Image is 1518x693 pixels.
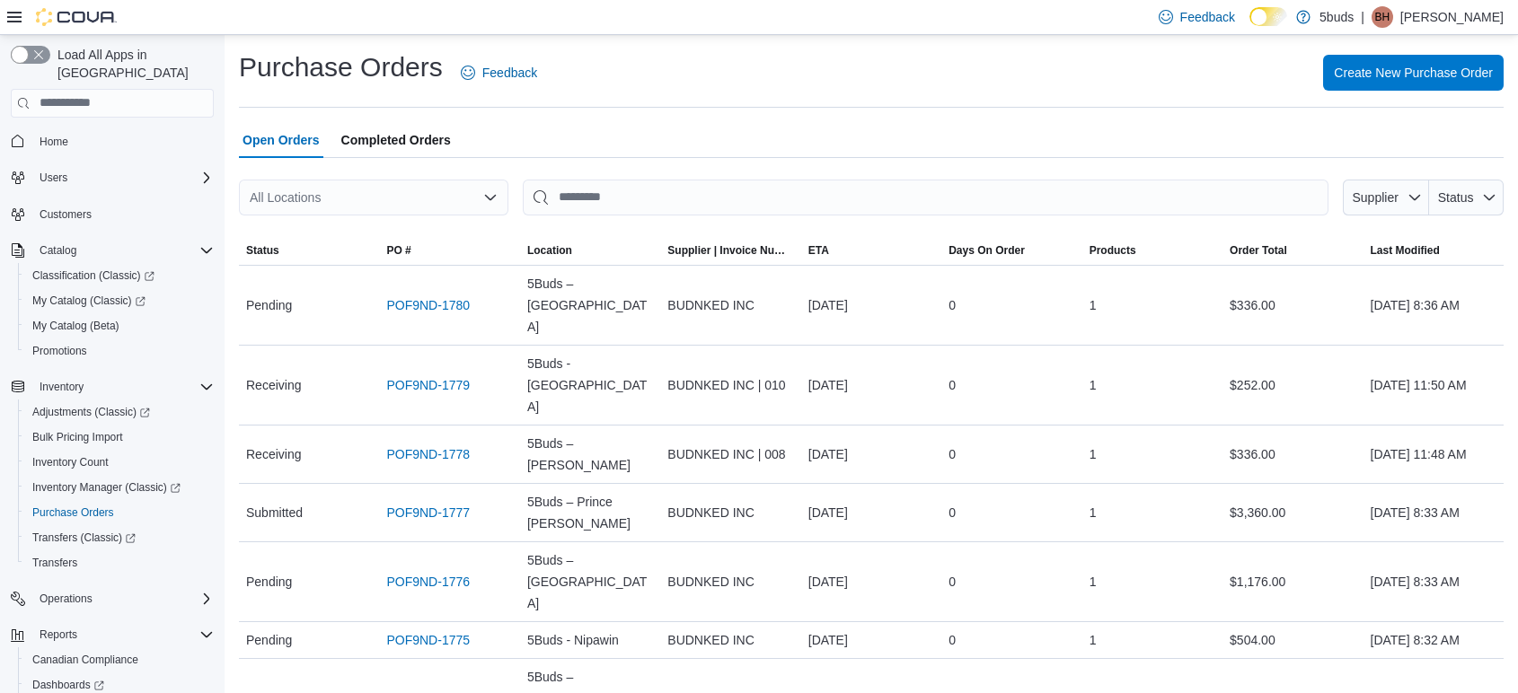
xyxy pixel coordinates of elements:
[32,131,75,153] a: Home
[32,203,214,225] span: Customers
[25,502,214,523] span: Purchase Orders
[32,130,214,153] span: Home
[25,477,214,498] span: Inventory Manager (Classic)
[386,571,470,592] a: POF9ND-1776
[246,443,301,465] span: Receiving
[246,374,301,396] span: Receiving
[660,622,800,658] div: BUDNKED INC
[25,290,153,311] a: My Catalog (Classic)
[40,380,84,394] span: Inventory
[1364,236,1505,265] button: Last Modified
[1222,287,1363,323] div: $336.00
[40,207,92,222] span: Customers
[25,477,188,498] a: Inventory Manager (Classic)
[527,273,653,338] span: 5Buds – [GEOGRAPHIC_DATA]
[808,243,829,258] span: ETA
[660,287,800,323] div: BUDNKED INC
[25,649,214,671] span: Canadian Compliance
[1364,495,1505,531] div: [DATE] 8:33 AM
[1400,6,1504,28] p: [PERSON_NAME]
[1222,236,1363,265] button: Order Total
[949,294,956,316] span: 0
[18,399,221,425] a: Adjustments (Classic)
[25,649,146,671] a: Canadian Compliance
[246,502,303,523] span: Submitted
[32,405,150,419] span: Adjustments (Classic)
[527,243,572,258] div: Location
[454,55,544,91] a: Feedback
[1364,367,1505,403] div: [DATE] 11:50 AM
[18,313,221,338] button: My Catalog (Beta)
[1364,622,1505,658] div: [DATE] 8:32 AM
[1364,287,1505,323] div: [DATE] 8:36 AM
[386,243,410,258] span: PO #
[32,294,146,308] span: My Catalog (Classic)
[949,443,956,465] span: 0
[25,452,214,473] span: Inventory Count
[40,135,68,149] span: Home
[386,374,470,396] a: POF9ND-1779
[1230,243,1287,258] span: Order Total
[239,236,379,265] button: Status
[1364,436,1505,472] div: [DATE] 11:48 AM
[1090,294,1097,316] span: 1
[1090,571,1097,592] span: 1
[4,128,221,154] button: Home
[483,190,498,205] button: Open list of options
[1249,7,1287,26] input: Dark Mode
[667,243,793,258] span: Supplier | Invoice Number
[25,527,214,548] span: Transfers (Classic)
[660,495,800,531] div: BUDNKED INC
[25,340,94,362] a: Promotions
[527,629,619,651] span: 5Buds - Nipawin
[32,480,181,495] span: Inventory Manager (Classic)
[801,367,941,403] div: [DATE]
[246,571,292,592] span: Pending
[25,502,121,523] a: Purchase Orders
[25,315,214,337] span: My Catalog (Beta)
[941,236,1081,265] button: Days On Order
[1375,6,1390,28] span: BH
[25,265,162,286] a: Classification (Classic)
[32,624,84,645] button: Reports
[18,475,221,500] a: Inventory Manager (Classic)
[25,401,157,423] a: Adjustments (Classic)
[32,678,104,692] span: Dashboards
[482,64,537,82] span: Feedback
[949,243,1025,258] span: Days On Order
[1319,6,1354,28] p: 5buds
[18,500,221,525] button: Purchase Orders
[32,344,87,358] span: Promotions
[1082,236,1222,265] button: Products
[1180,8,1235,26] span: Feedback
[32,588,214,610] span: Operations
[660,367,800,403] div: BUDNKED INC | 010
[949,374,956,396] span: 0
[32,204,99,225] a: Customers
[25,426,130,448] a: Bulk Pricing Import
[1090,374,1097,396] span: 1
[341,122,451,158] span: Completed Orders
[40,243,76,258] span: Catalog
[949,629,956,651] span: 0
[386,502,470,523] a: POF9ND-1777
[18,338,221,364] button: Promotions
[1222,622,1363,658] div: $504.00
[1090,502,1097,523] span: 1
[25,452,116,473] a: Inventory Count
[32,319,119,333] span: My Catalog (Beta)
[1334,64,1493,82] span: Create New Purchase Order
[386,629,470,651] a: POF9ND-1775
[25,340,214,362] span: Promotions
[18,425,221,450] button: Bulk Pricing Import
[246,294,292,316] span: Pending
[25,552,84,574] a: Transfers
[1323,55,1504,91] button: Create New Purchase Order
[32,624,214,645] span: Reports
[32,430,123,444] span: Bulk Pricing Import
[1429,180,1504,215] button: Status
[1361,6,1364,28] p: |
[1222,436,1363,472] div: $336.00
[4,374,221,399] button: Inventory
